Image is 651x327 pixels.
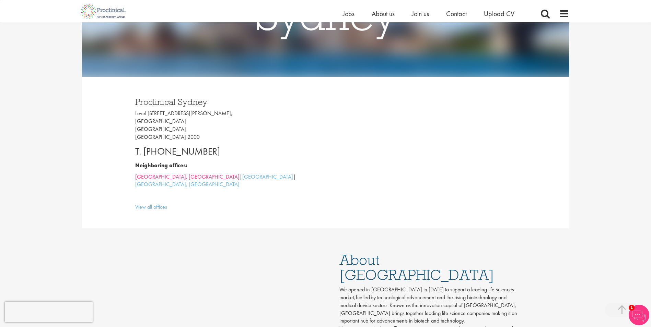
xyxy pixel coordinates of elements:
a: Jobs [343,9,354,18]
p: Level [STREET_ADDRESS][PERSON_NAME], [GEOGRAPHIC_DATA] [GEOGRAPHIC_DATA] [GEOGRAPHIC_DATA] 2000 [135,110,321,141]
a: [GEOGRAPHIC_DATA], [GEOGRAPHIC_DATA] [135,181,240,188]
a: About us [372,9,395,18]
a: View all offices [135,203,167,210]
iframe: reCAPTCHA [5,302,93,322]
img: Chatbot [629,305,649,325]
h3: Proclinical Sydney [135,97,321,106]
a: [GEOGRAPHIC_DATA], [GEOGRAPHIC_DATA] [135,173,240,180]
h1: About [GEOGRAPHIC_DATA] [339,252,521,282]
a: Join us [412,9,429,18]
a: Upload CV [484,9,514,18]
a: [GEOGRAPHIC_DATA] [242,173,293,180]
a: Contact [446,9,467,18]
span: 1 [629,305,635,311]
p: | | [135,173,321,189]
p: T. [PHONE_NUMBER] [135,145,321,158]
b: Neighboring offices: [135,162,187,169]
